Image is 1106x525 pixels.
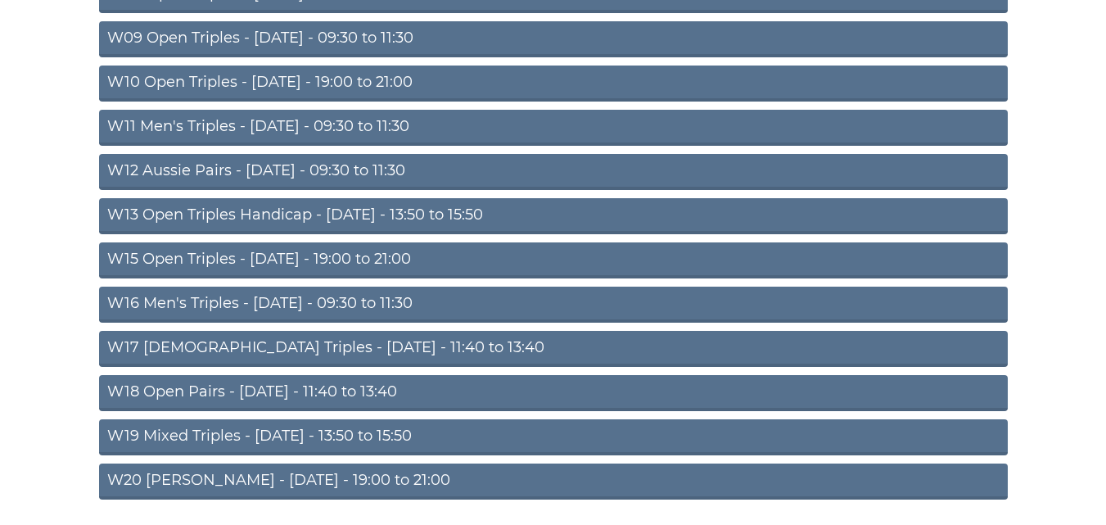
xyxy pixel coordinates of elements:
[99,66,1008,102] a: W10 Open Triples - [DATE] - 19:00 to 21:00
[99,419,1008,455] a: W19 Mixed Triples - [DATE] - 13:50 to 15:50
[99,242,1008,278] a: W15 Open Triples - [DATE] - 19:00 to 21:00
[99,331,1008,367] a: W17 [DEMOGRAPHIC_DATA] Triples - [DATE] - 11:40 to 13:40
[99,21,1008,57] a: W09 Open Triples - [DATE] - 09:30 to 11:30
[99,110,1008,146] a: W11 Men's Triples - [DATE] - 09:30 to 11:30
[99,375,1008,411] a: W18 Open Pairs - [DATE] - 11:40 to 13:40
[99,198,1008,234] a: W13 Open Triples Handicap - [DATE] - 13:50 to 15:50
[99,154,1008,190] a: W12 Aussie Pairs - [DATE] - 09:30 to 11:30
[99,287,1008,323] a: W16 Men's Triples - [DATE] - 09:30 to 11:30
[99,464,1008,500] a: W20 [PERSON_NAME] - [DATE] - 19:00 to 21:00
